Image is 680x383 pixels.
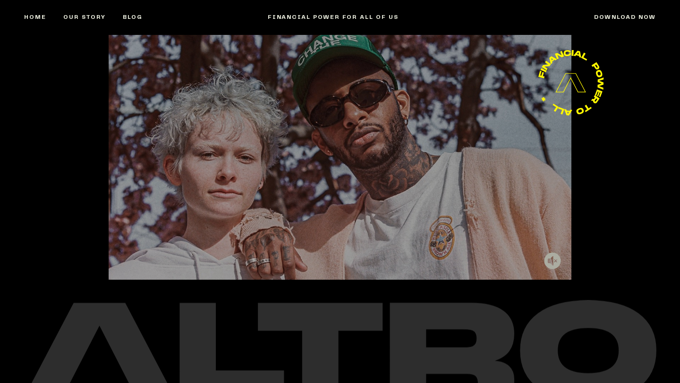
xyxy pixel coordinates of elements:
[268,13,399,22] a: FINANCIAL POWER FOR ALL OF US
[109,35,571,280] video: Sorry, your browser doesn't support embedded videos.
